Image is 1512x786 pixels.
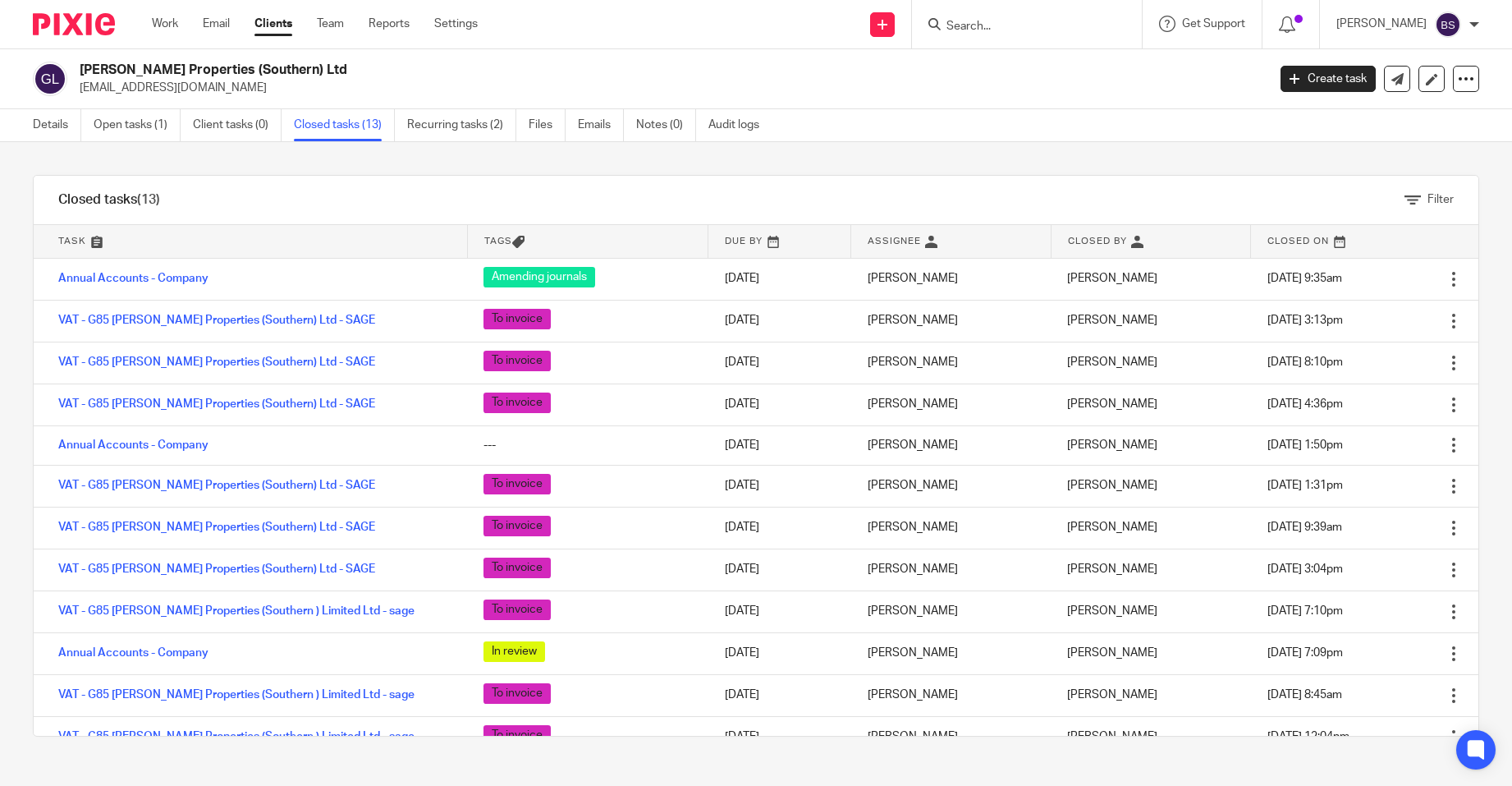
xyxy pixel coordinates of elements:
a: Annual Accounts - Company [58,439,208,451]
p: [EMAIL_ADDRESS][DOMAIN_NAME] [80,80,1256,96]
td: [PERSON_NAME] [851,549,1052,591]
th: Tags [467,225,708,258]
span: [DATE] 1:50pm [1267,439,1343,451]
td: [DATE] [708,384,851,425]
span: To invoice [483,558,551,578]
a: VAT - G85 [PERSON_NAME] Properties (Southern) Ltd - SAGE [58,398,375,410]
td: [DATE] [708,425,851,465]
a: Notes (0) [636,109,696,141]
img: Pixie [33,13,115,35]
h2: [PERSON_NAME] Properties (Southern) Ltd [80,62,1020,79]
td: [DATE] [708,258,851,300]
span: To invoice [483,600,551,620]
p: [PERSON_NAME] [1336,16,1427,32]
a: Annual Accounts - Company [58,647,208,659]
h1: Closed tasks [58,191,160,209]
span: [DATE] 8:45am [1267,689,1342,701]
span: [DATE] 1:31pm [1267,480,1343,491]
a: VAT - G85 [PERSON_NAME] Properties (Southern) Ltd - SAGE [58,480,375,491]
span: To invoice [483,474,551,494]
span: [PERSON_NAME] [1067,315,1157,326]
span: To invoice [483,309,551,329]
span: [PERSON_NAME] [1067,563,1157,575]
td: [PERSON_NAME] [851,632,1052,674]
td: [DATE] [708,674,851,716]
a: Email [203,16,230,32]
a: VAT - G85 [PERSON_NAME] Properties (Southern ) Limited Ltd - sage [58,689,415,701]
span: Amending journals [483,267,595,287]
span: [PERSON_NAME] [1067,398,1157,410]
span: [DATE] 3:04pm [1267,563,1343,575]
a: Reports [369,16,410,32]
span: [PERSON_NAME] [1067,689,1157,701]
a: Open tasks (1) [94,109,181,141]
a: Create task [1281,66,1376,92]
td: [PERSON_NAME] [851,300,1052,342]
span: In review [483,641,545,662]
a: Audit logs [708,109,772,141]
a: VAT - G85 [PERSON_NAME] Properties (Southern) Ltd - SAGE [58,315,375,326]
span: [DATE] 9:35am [1267,273,1342,284]
span: [PERSON_NAME] [1067,522,1157,533]
span: Filter [1427,194,1454,205]
span: To invoice [483,393,551,413]
span: [PERSON_NAME] [1067,731,1157,742]
a: Clients [254,16,292,32]
span: To invoice [483,725,551,746]
a: Team [317,16,344,32]
td: [DATE] [708,507,851,549]
a: Closed tasks (13) [294,109,395,141]
td: [PERSON_NAME] [851,465,1052,507]
div: --- [483,437,692,453]
span: [PERSON_NAME] [1067,480,1157,491]
a: VAT - G85 [PERSON_NAME] Properties (Southern) Ltd - SAGE [58,356,375,368]
span: [PERSON_NAME] [1067,605,1157,617]
span: [DATE] 12:04pm [1267,731,1349,742]
td: [DATE] [708,465,851,507]
span: [DATE] 7:10pm [1267,605,1343,617]
td: [PERSON_NAME] [851,258,1052,300]
td: [DATE] [708,300,851,342]
td: [DATE] [708,632,851,674]
a: VAT - G85 [PERSON_NAME] Properties (Southern) Ltd - SAGE [58,563,375,575]
td: [DATE] [708,342,851,384]
td: [DATE] [708,716,851,758]
span: [PERSON_NAME] [1067,356,1157,368]
td: [PERSON_NAME] [851,507,1052,549]
span: [DATE] 8:10pm [1267,356,1343,368]
a: Work [152,16,178,32]
a: Client tasks (0) [193,109,282,141]
span: To invoice [483,683,551,704]
a: Emails [578,109,624,141]
span: [DATE] 9:39am [1267,522,1342,533]
td: [PERSON_NAME] [851,342,1052,384]
td: [PERSON_NAME] [851,425,1052,465]
a: Files [529,109,566,141]
td: [PERSON_NAME] [851,591,1052,632]
span: [DATE] 7:09pm [1267,647,1343,659]
span: [PERSON_NAME] [1067,439,1157,451]
span: Get Support [1182,18,1245,30]
span: [DATE] 3:13pm [1267,315,1343,326]
img: svg%3E [1435,11,1461,38]
a: Settings [434,16,478,32]
span: [PERSON_NAME] [1067,647,1157,659]
span: To invoice [483,516,551,536]
input: Search [945,20,1093,34]
td: [DATE] [708,591,851,632]
span: [DATE] 4:36pm [1267,398,1343,410]
span: [PERSON_NAME] [1067,273,1157,284]
a: Details [33,109,81,141]
td: [PERSON_NAME] [851,384,1052,425]
span: To invoice [483,351,551,371]
td: [DATE] [708,549,851,591]
a: VAT - G85 [PERSON_NAME] Properties (Southern) Ltd - SAGE [58,522,375,533]
a: VAT - G85 [PERSON_NAME] Properties (Southern ) Limited Ltd - sage [58,731,415,742]
td: [PERSON_NAME] [851,716,1052,758]
a: Annual Accounts - Company [58,273,208,284]
img: svg%3E [33,62,67,96]
a: VAT - G85 [PERSON_NAME] Properties (Southern ) Limited Ltd - sage [58,605,415,617]
span: (13) [137,193,160,206]
td: [PERSON_NAME] [851,674,1052,716]
a: Recurring tasks (2) [407,109,516,141]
